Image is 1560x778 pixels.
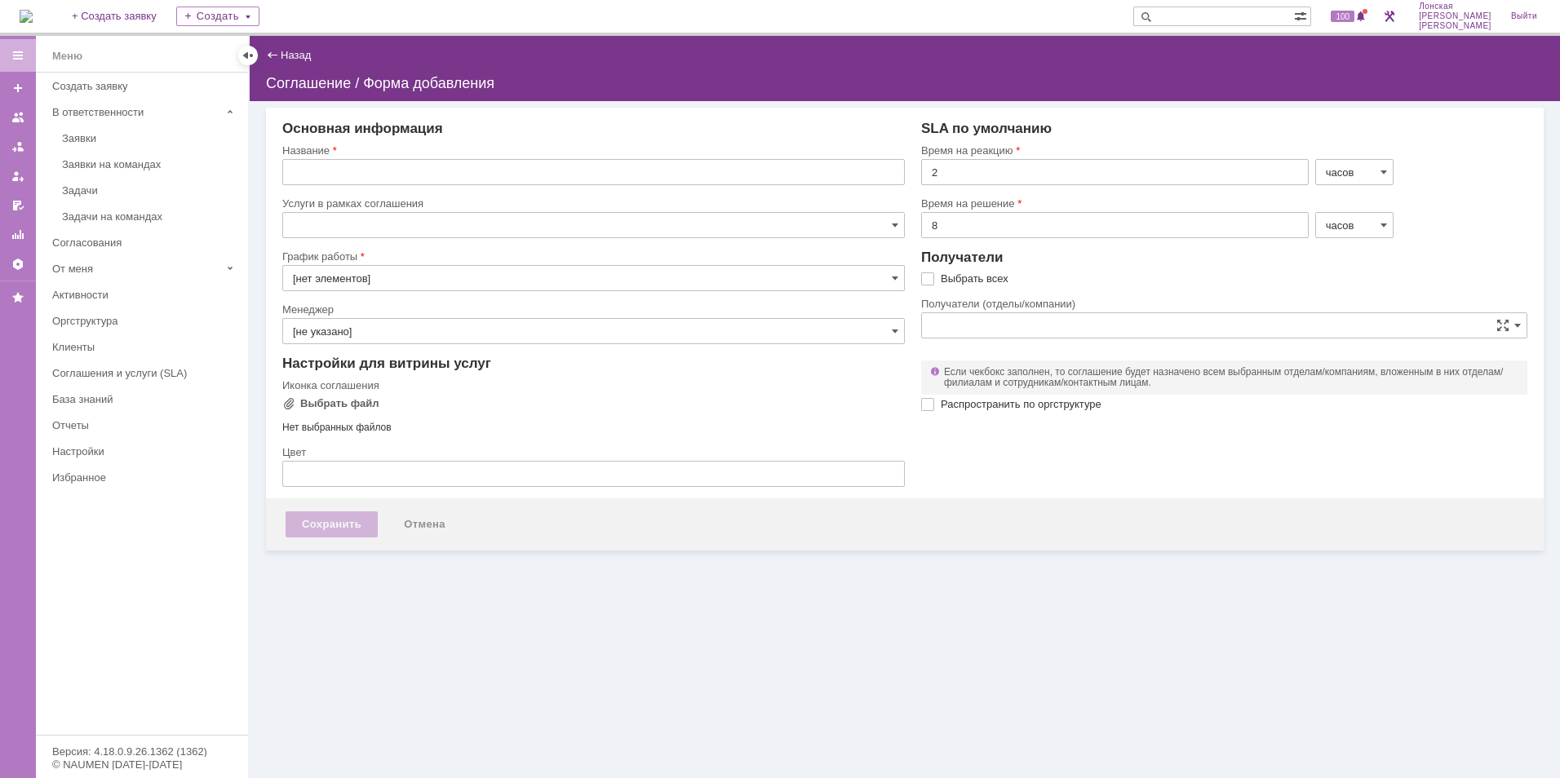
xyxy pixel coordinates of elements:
[282,356,491,371] span: Настройки для витрины услуг
[52,367,238,379] div: Соглашения и услуги (SLA)
[921,198,1524,209] div: Время на решение
[52,315,238,327] div: Оргструктура
[5,163,31,189] a: Мои заявки
[921,250,1004,265] span: Получатели
[941,272,1524,285] label: Выбрать всех
[282,251,902,262] div: График работы
[282,198,902,209] div: Услуги в рамках соглашения
[52,106,220,118] div: В ответственности
[5,104,31,130] a: Заявки на командах
[52,341,238,353] div: Клиенты
[46,308,245,334] a: Оргструктура
[62,184,238,197] div: Задачи
[921,298,1524,309] div: Получатели (отделы/компании)
[46,73,245,99] a: Создать заявку
[46,230,245,255] a: Согласования
[5,222,31,248] a: Отчеты
[62,158,238,170] div: Заявки на командах
[55,152,245,177] a: Заявки на командах
[55,126,245,151] a: Заявки
[266,75,1544,91] div: Соглашение / Форма добавления
[1419,11,1491,21] span: [PERSON_NAME]
[62,132,238,144] div: Заявки
[5,251,31,277] a: Настройки
[1419,21,1491,31] span: [PERSON_NAME]
[5,192,31,219] a: Мои согласования
[282,304,902,315] div: Менеджер
[46,334,245,360] a: Клиенты
[5,134,31,160] a: Заявки в моей ответственности
[238,46,258,65] div: Скрыть меню
[282,447,902,458] div: Цвет
[941,398,1524,411] label: Распространить по оргструктуре
[921,360,1527,395] div: Если чекбокс заполнен, то соглашение будет назначено всем выбранным отделам/компаниям, вложенным ...
[1496,319,1509,332] span: Сложная форма
[52,419,238,431] div: Отчеты
[20,10,33,23] a: Перейти на домашнюю страницу
[921,145,1524,156] div: Время на реакцию
[52,746,232,757] div: Версия: 4.18.0.9.26.1362 (1362)
[46,360,245,386] a: Соглашения и услуги (SLA)
[282,145,902,156] div: Название
[52,80,238,92] div: Создать заявку
[281,49,311,61] a: Назад
[46,282,245,307] a: Активности
[300,397,379,410] div: Выбрать файл
[52,46,82,66] div: Меню
[1331,11,1354,22] span: 100
[282,415,905,434] div: Нет выбранных файлов
[46,439,245,464] a: Настройки
[46,387,245,412] a: База знаний
[55,178,245,203] a: Задачи
[52,263,220,275] div: От меня
[1380,7,1399,26] a: Перейти в интерфейс администратора
[52,236,238,249] div: Согласования
[5,75,31,101] a: Создать заявку
[62,210,238,223] div: Задачи на командах
[52,471,220,484] div: Избранное
[282,380,902,391] div: Иконка соглашения
[52,289,238,301] div: Активности
[52,445,238,458] div: Настройки
[1419,2,1491,11] span: Лонская
[55,204,245,229] a: Задачи на командах
[46,413,245,438] a: Отчеты
[921,121,1052,136] span: SLA по умолчанию
[176,7,259,26] div: Создать
[282,121,443,136] span: Основная информация
[52,759,232,770] div: © NAUMEN [DATE]-[DATE]
[1294,7,1310,23] span: Расширенный поиск
[52,393,238,405] div: База знаний
[20,10,33,23] img: logo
